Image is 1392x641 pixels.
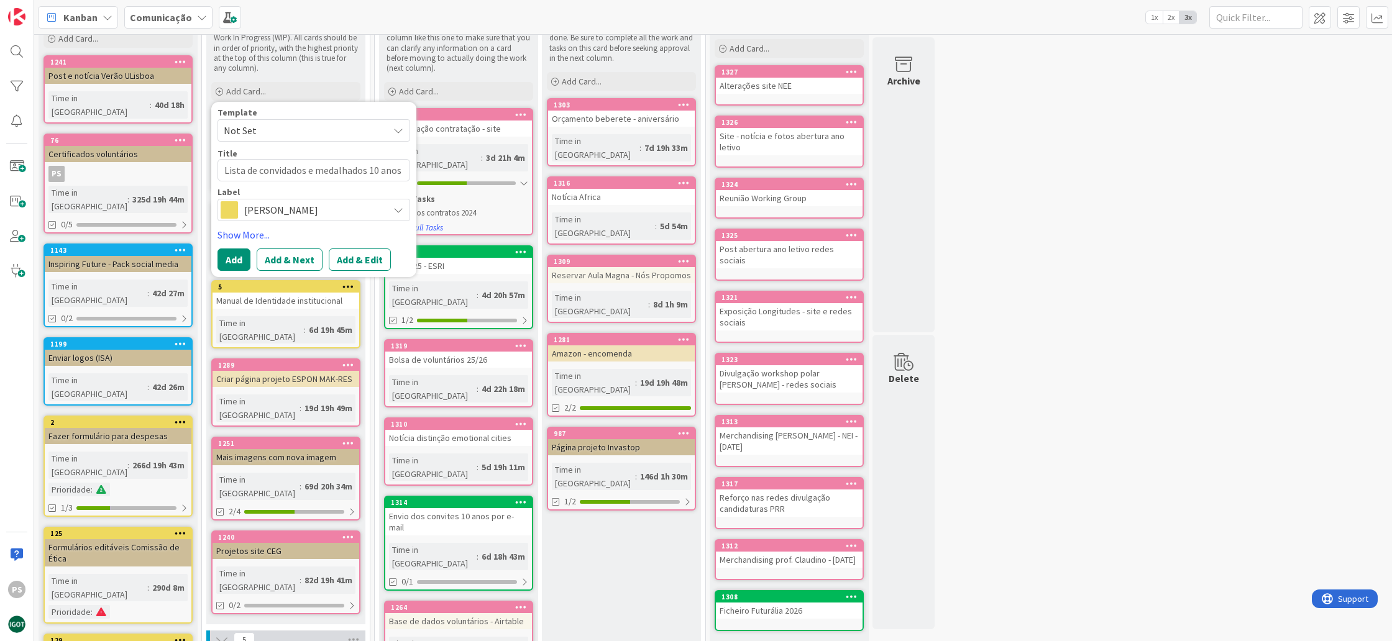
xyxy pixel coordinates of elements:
[389,281,477,309] div: Time in [GEOGRAPHIC_DATA]
[45,57,191,68] div: 1241
[213,532,359,543] div: 1240
[549,23,694,63] p: This is where you actually get the work done. Be sure to complete all the work and tasks on this ...
[391,498,532,507] div: 1314
[716,292,863,303] div: 1321
[716,190,863,206] div: Reunião Working Group
[552,134,639,161] div: Time in [GEOGRAPHIC_DATA]
[554,257,695,266] div: 1309
[304,323,306,337] span: :
[147,581,149,594] span: :
[716,602,863,619] div: Ficheiro Futurália 2026
[716,303,863,330] div: Exposição Longitudes - site e redes sociais
[300,480,301,493] span: :
[45,245,191,256] div: 1143
[478,460,528,474] div: 5d 19h 11m
[385,340,532,352] div: 1319
[26,2,57,17] span: Support
[50,136,191,145] div: 76
[385,508,532,535] div: Envio dos convites 10 anos por e-mail
[61,312,73,325] span: 0/2
[385,247,532,258] div: 1322
[48,483,91,496] div: Prioridade
[389,453,477,481] div: Time in [GEOGRAPHIC_DATA]
[213,281,359,309] div: 5Manual de Identidade institucional
[477,288,478,302] span: :
[306,323,355,337] div: 6d 19h 45m
[213,543,359,559] div: Projetos site CEG
[1209,6,1303,29] input: Quick Filter...
[716,354,863,393] div: 1323Divulgação workshop polar [PERSON_NAME] - redes sociais
[91,483,93,496] span: :
[716,117,863,128] div: 1326
[217,159,410,181] textarea: Lista de convidados e medalhados 10 anos
[45,245,191,272] div: 1143Inspiring Future - Pack social media
[329,248,391,271] button: Add & Edit
[301,573,355,587] div: 82d 19h 41m
[564,401,576,414] span: 2/2
[213,371,359,387] div: Criar página projeto ESPON MAK-RES
[45,339,191,350] div: 1199
[45,339,191,366] div: 1199Enviar logos (ISA)
[548,428,695,439] div: 987
[477,460,478,474] span: :
[1163,11,1179,24] span: 2x
[721,231,863,240] div: 1325
[385,602,532,629] div: 1264Base de dados voluntários - Airtable
[149,380,188,394] div: 42d 26m
[548,267,695,283] div: Reservar Aula Magna - Nós Propomos
[213,449,359,465] div: Mais imagens com nova imagem
[149,286,188,300] div: 42d 27m
[716,427,863,455] div: Merchandising [PERSON_NAME] - NEI - [DATE]
[8,8,25,25] img: Visit kanbanzone.com
[218,283,359,291] div: 5
[213,532,359,559] div: 1240Projetos site CEG
[716,128,863,155] div: Site - notícia e fotos abertura ano letivo
[229,599,240,612] span: 0/2
[637,470,691,483] div: 146d 1h 30m
[716,552,863,568] div: Merchandising prof. Claudino - [DATE]
[45,256,191,272] div: Inspiring Future - Pack social media
[389,193,528,206] div: Open Tasks
[391,342,532,350] div: 1319
[552,212,655,240] div: Time in [GEOGRAPHIC_DATA]
[548,111,695,127] div: Orçamento beberete - aniversário
[403,208,528,218] div: Novos contratos 2024
[548,178,695,189] div: 1316
[385,419,532,446] div: 1310Notícia distinção emotional cities
[385,340,532,368] div: 1319Bolsa de voluntários 25/26
[213,438,359,465] div: 1251Mais imagens com nova imagem
[552,369,635,396] div: Time in [GEOGRAPHIC_DATA]
[45,166,191,182] div: PS
[224,122,379,139] span: Not Set
[147,380,149,394] span: :
[257,248,323,271] button: Add & Next
[217,248,250,271] button: Add
[385,109,532,137] div: 1320Publicitação contratação - site
[730,43,769,54] span: Add Card...
[387,23,531,73] p: It's always a good idea to have a thinking column like this one to make sure that you can clarify...
[48,186,127,213] div: Time in [GEOGRAPHIC_DATA]
[477,550,478,563] span: :
[391,603,532,612] div: 1264
[716,66,863,94] div: 1327Alterações site NEE
[229,505,240,518] span: 2/4
[657,219,691,233] div: 5d 54m
[385,497,532,535] div: 1314Envio dos convites 10 anos por e-mail
[391,111,532,119] div: 1320
[127,193,129,206] span: :
[50,340,191,348] div: 1199
[147,286,149,300] span: :
[389,375,477,402] div: Time in [GEOGRAPHIC_DATA]
[548,334,695,361] div: 1281Amazon - encomenda
[226,86,266,97] span: Add Card...
[548,334,695,345] div: 1281
[562,76,602,87] span: Add Card...
[130,11,192,24] b: Comunicação
[635,470,637,483] span: :
[216,394,300,422] div: Time in [GEOGRAPHIC_DATA]
[385,109,532,120] div: 1320
[889,371,919,386] div: Delete
[48,452,127,479] div: Time in [GEOGRAPHIC_DATA]
[45,146,191,162] div: Certificados voluntários
[301,401,355,415] div: 19d 19h 49m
